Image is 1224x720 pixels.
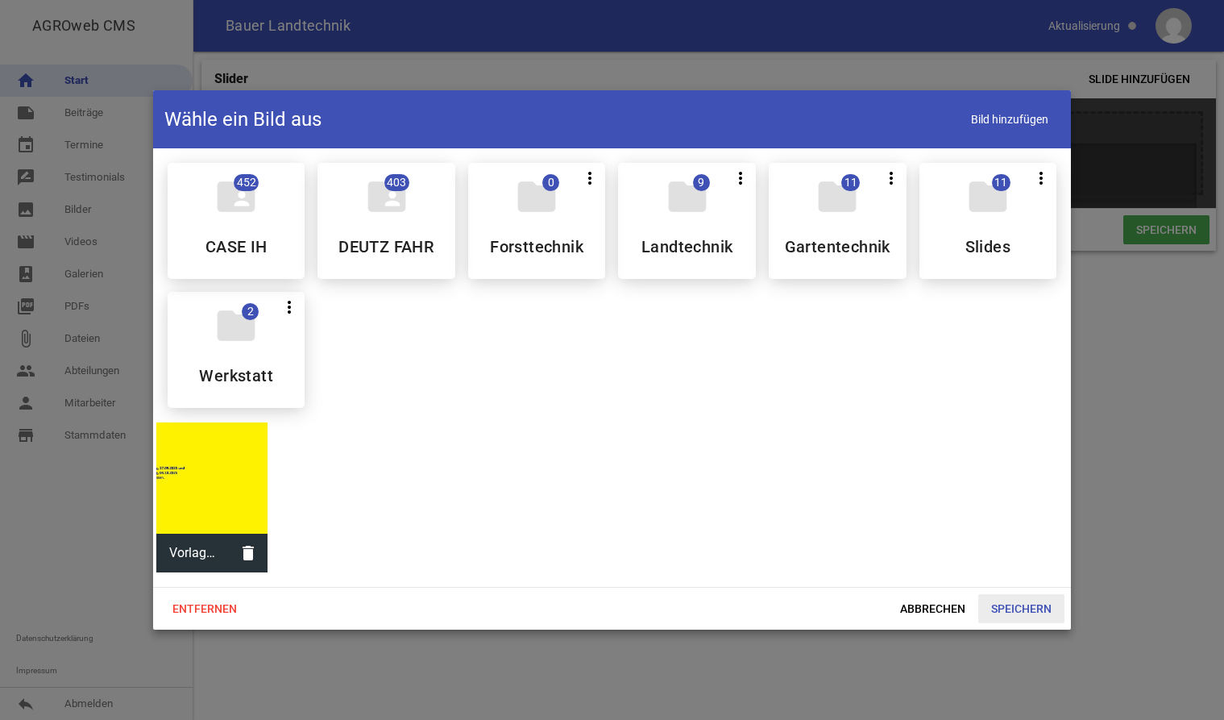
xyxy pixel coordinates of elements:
[978,594,1064,623] span: Speichern
[214,303,259,348] i: folder
[164,106,322,132] h4: Wähle ein Bild aus
[641,239,732,255] h5: Landtechnik
[815,174,860,219] i: folder
[514,174,559,219] i: folder
[205,239,268,255] h5: CASE IH
[965,239,1010,255] h5: Slides
[965,174,1010,219] i: folder
[542,174,559,191] span: 0
[364,174,409,219] i: folder_shared
[168,163,305,279] div: CASE IH
[575,163,605,192] button: more_vert
[234,174,259,191] span: 452
[841,174,860,191] span: 11
[168,292,305,408] div: Werkstatt
[785,239,890,255] h5: Gartentechnik
[1031,169,1051,188] i: more_vert
[384,174,409,191] span: 403
[156,532,229,574] span: Vorlage Info Titelseite.jpg
[618,163,756,279] div: Landtechnik
[468,163,606,279] div: Forsttechnik
[1026,163,1056,192] button: more_vert
[160,594,250,623] span: Entfernen
[725,163,756,192] button: more_vert
[280,298,299,317] i: more_vert
[317,163,455,279] div: DEUTZ FAHR
[490,239,583,255] h5: Forsttechnik
[580,169,600,188] i: more_vert
[882,169,901,188] i: more_vert
[693,174,710,191] span: 9
[769,163,907,279] div: Gartentechnik
[731,169,750,188] i: more_vert
[665,174,710,219] i: folder
[242,303,259,320] span: 2
[229,534,268,572] i: delete
[992,174,1010,191] span: 11
[199,368,273,384] h5: Werkstatt
[876,163,907,192] button: more_vert
[214,174,259,219] i: folder_shared
[919,163,1057,279] div: Slides
[338,239,434,255] h5: DEUTZ FAHR
[274,292,305,321] button: more_vert
[960,102,1060,135] span: Bild hinzufügen
[887,594,978,623] span: Abbrechen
